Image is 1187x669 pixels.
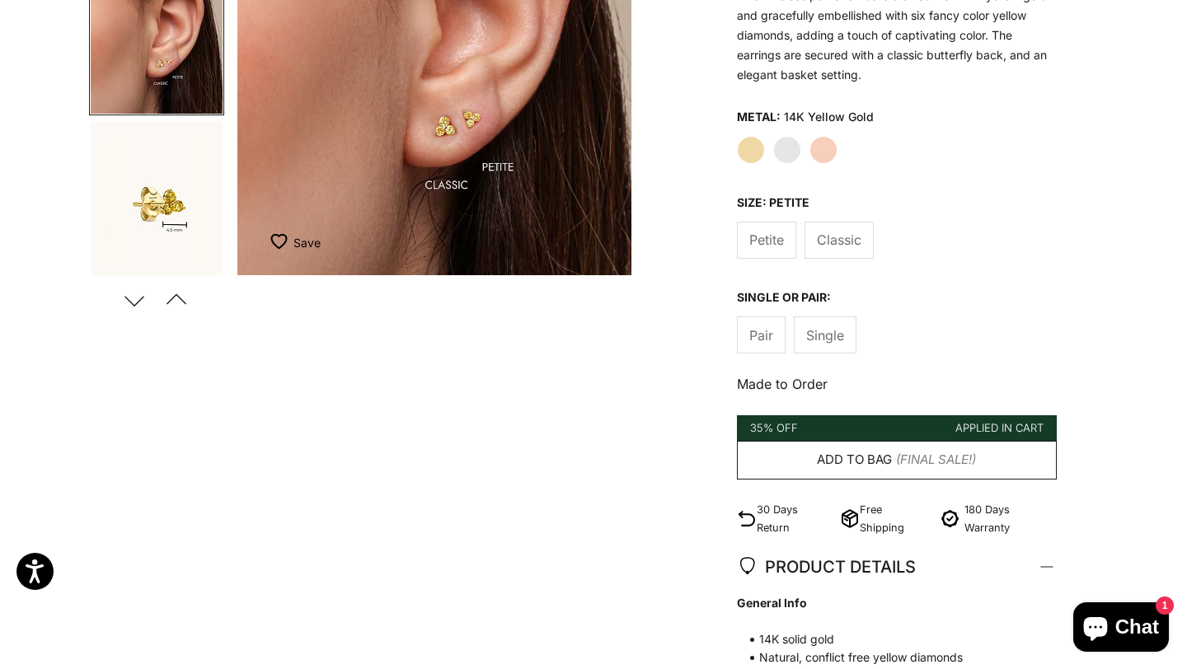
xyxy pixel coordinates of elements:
[737,190,809,215] legend: Size: petite
[757,501,833,536] p: 30 Days Return
[270,233,293,250] img: wishlist
[750,419,798,437] div: 35% Off
[749,325,773,346] span: Pair
[737,553,916,581] span: PRODUCT DETAILS
[806,325,844,346] span: Single
[749,229,784,250] span: Petite
[964,501,1057,536] p: 180 Days Warranty
[737,648,1040,667] span: Natural, conflict free yellow diamonds
[737,630,1040,648] span: 14K solid gold
[270,226,321,259] button: Add to Wishlist
[737,373,1057,395] p: Made to Order
[91,121,223,284] img: #YellowGold
[89,119,224,286] button: Go to item 6
[737,285,831,310] legend: Single or Pair:
[737,441,1057,480] button: Add to bag (Final Sale!)
[896,450,976,470] span: (Final Sale!)
[955,419,1044,437] div: Applied in cart
[817,450,892,470] span: Add to bag
[860,501,929,536] p: Free Shipping
[737,536,1057,597] summary: PRODUCT DETAILS
[737,105,781,129] legend: Metal:
[737,594,1040,612] strong: General Info
[817,229,861,250] span: Classic
[784,105,874,129] variant-option-value: 14K Yellow Gold
[1068,602,1174,656] inbox-online-store-chat: Shopify online store chat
